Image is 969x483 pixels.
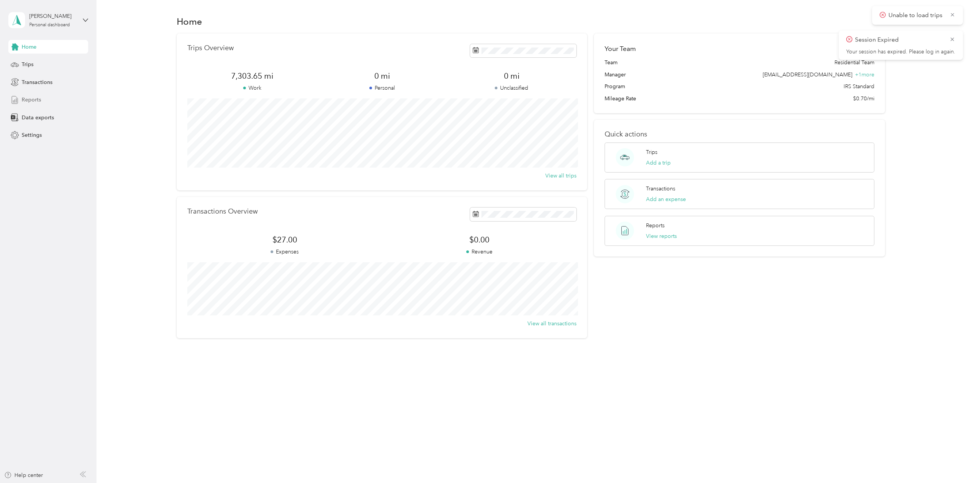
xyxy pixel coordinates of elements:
[763,71,852,78] span: [EMAIL_ADDRESS][DOMAIN_NAME]
[317,71,446,81] span: 0 mi
[605,95,636,103] span: Mileage Rate
[646,222,665,230] p: Reports
[605,130,874,138] p: Quick actions
[846,49,955,55] p: Your session has expired. Please log in again.
[545,172,576,180] button: View all trips
[22,78,52,86] span: Transactions
[926,440,969,483] iframe: Everlance-gr Chat Button Frame
[187,44,234,52] p: Trips Overview
[187,248,382,256] p: Expenses
[855,35,944,45] p: Session Expired
[187,71,317,81] span: 7,303.65 mi
[317,84,446,92] p: Personal
[646,185,675,193] p: Transactions
[605,71,626,79] span: Manager
[382,234,576,245] span: $0.00
[22,43,36,51] span: Home
[646,232,677,240] button: View reports
[4,471,43,479] button: Help center
[187,84,317,92] p: Work
[29,12,77,20] div: [PERSON_NAME]
[888,11,944,20] p: Unable to load trips
[22,60,33,68] span: Trips
[22,114,54,122] span: Data exports
[853,95,874,103] span: $0.70/mi
[646,148,657,156] p: Trips
[834,59,874,67] span: Residential Team
[646,159,671,167] button: Add a trip
[605,59,617,67] span: Team
[29,23,70,27] div: Personal dashboard
[382,248,576,256] p: Revenue
[22,96,41,104] span: Reports
[187,234,382,245] span: $27.00
[605,82,625,90] span: Program
[646,195,686,203] button: Add an expense
[844,82,874,90] span: IRS Standard
[605,44,636,54] h2: Your Team
[447,71,576,81] span: 0 mi
[527,320,576,328] button: View all transactions
[447,84,576,92] p: Unclassified
[22,131,42,139] span: Settings
[187,207,258,215] p: Transactions Overview
[855,71,874,78] span: + 1 more
[177,17,202,25] h1: Home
